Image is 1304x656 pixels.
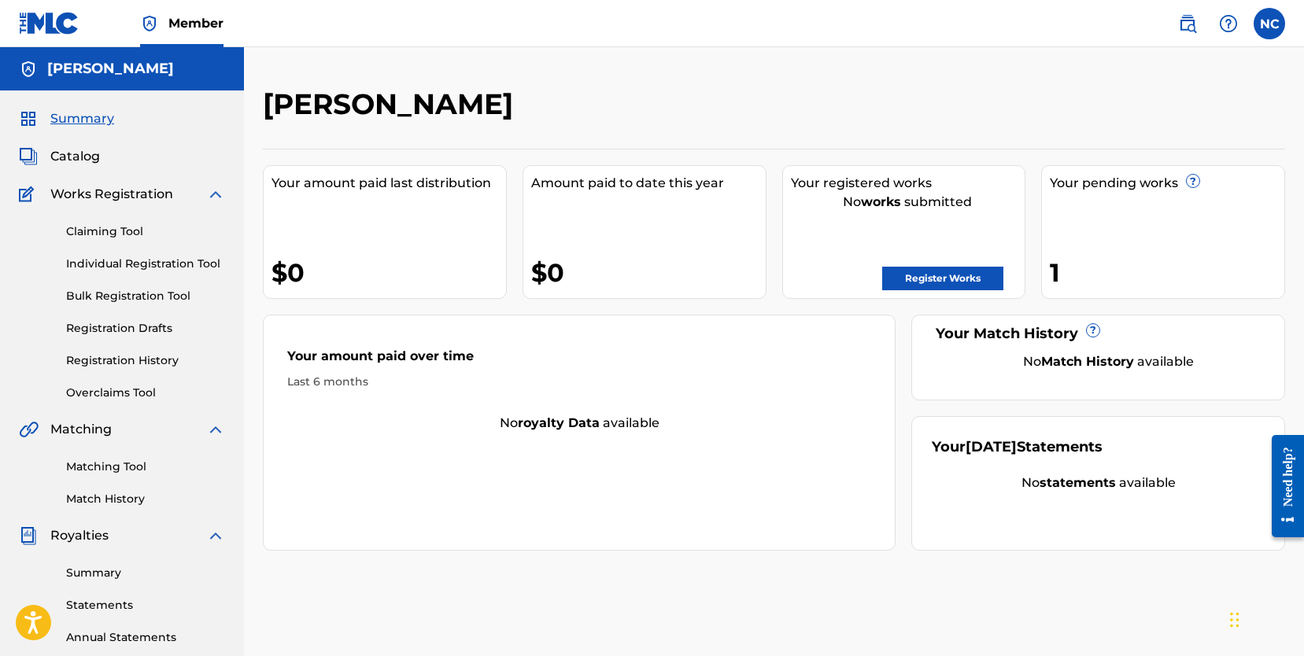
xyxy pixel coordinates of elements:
div: Your amount paid last distribution [272,174,506,193]
img: Works Registration [19,185,39,204]
a: Statements [66,597,225,614]
div: Your registered works [791,174,1025,193]
div: Last 6 months [287,374,871,390]
div: Your Match History [932,323,1265,345]
div: Drag [1230,596,1239,643]
a: Individual Registration Tool [66,256,225,272]
div: $0 [531,255,766,290]
strong: works [861,194,901,209]
div: Help [1213,8,1244,39]
span: ? [1087,324,1099,337]
a: Public Search [1172,8,1203,39]
a: Registration History [66,352,225,369]
span: Royalties [50,526,109,545]
a: Match History [66,491,225,507]
div: User Menu [1254,8,1285,39]
h2: [PERSON_NAME] [263,87,521,122]
span: [DATE] [966,438,1017,455]
div: Your Statements [932,437,1103,458]
img: Royalties [19,526,38,545]
a: Annual Statements [66,629,225,646]
div: $0 [272,255,506,290]
span: Catalog [50,147,100,166]
span: ? [1187,175,1199,187]
a: Matching Tool [66,459,225,475]
img: expand [206,420,225,439]
a: CatalogCatalog [19,147,100,166]
strong: statements [1040,475,1116,490]
img: search [1178,14,1197,33]
a: Register Works [882,267,1003,290]
a: Registration Drafts [66,320,225,337]
div: Your amount paid over time [287,347,871,374]
span: Member [168,14,223,32]
img: help [1219,14,1238,33]
div: No available [264,414,895,433]
img: Summary [19,109,38,128]
div: 1 [1050,255,1284,290]
a: Bulk Registration Tool [66,288,225,304]
a: SummarySummary [19,109,114,128]
iframe: Chat Widget [1225,580,1304,656]
img: expand [206,185,225,204]
strong: royalty data [518,415,600,430]
div: No available [951,352,1265,371]
img: MLC Logo [19,12,79,35]
a: Claiming Tool [66,223,225,240]
img: Accounts [19,60,38,79]
div: No available [932,474,1265,492]
span: Matching [50,420,112,439]
a: Overclaims Tool [66,385,225,401]
img: Top Rightsholder [140,14,159,33]
img: Matching [19,420,39,439]
strong: Match History [1041,354,1134,369]
a: Summary [66,565,225,581]
img: Catalog [19,147,38,166]
iframe: Resource Center [1260,423,1304,550]
div: No submitted [791,193,1025,212]
span: Works Registration [50,185,173,204]
h5: Nathan Corder [47,60,174,78]
div: Your pending works [1050,174,1284,193]
div: Amount paid to date this year [531,174,766,193]
span: Summary [50,109,114,128]
img: expand [206,526,225,545]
